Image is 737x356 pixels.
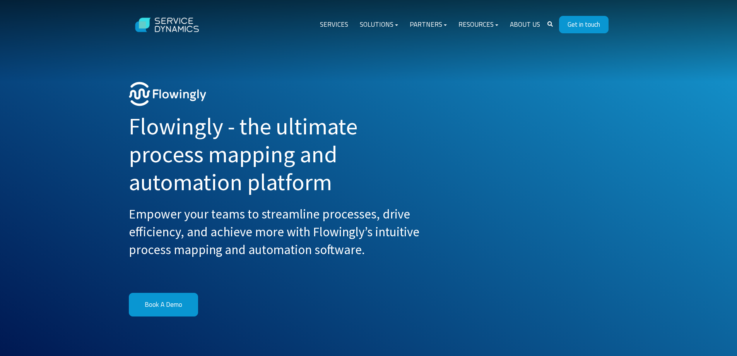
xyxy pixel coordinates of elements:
a: Get in touch [559,16,609,33]
a: Services [314,15,354,34]
img: Flowingly - the ultimate process mapping and automation platform [129,82,206,106]
h3: Empower your teams to streamline processes, drive efficiency, and achieve more with Flowingly’s i... [129,205,419,259]
a: Book A Demo [129,293,198,316]
a: Resources [453,15,504,34]
div: Navigation Menu [314,15,546,34]
img: Service Dynamics Logo - White [129,10,206,40]
a: Partners [404,15,453,34]
a: Solutions [354,15,404,34]
a: About Us [504,15,546,34]
h1: Flowingly - the ultimate process mapping and automation platform [129,112,419,196]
